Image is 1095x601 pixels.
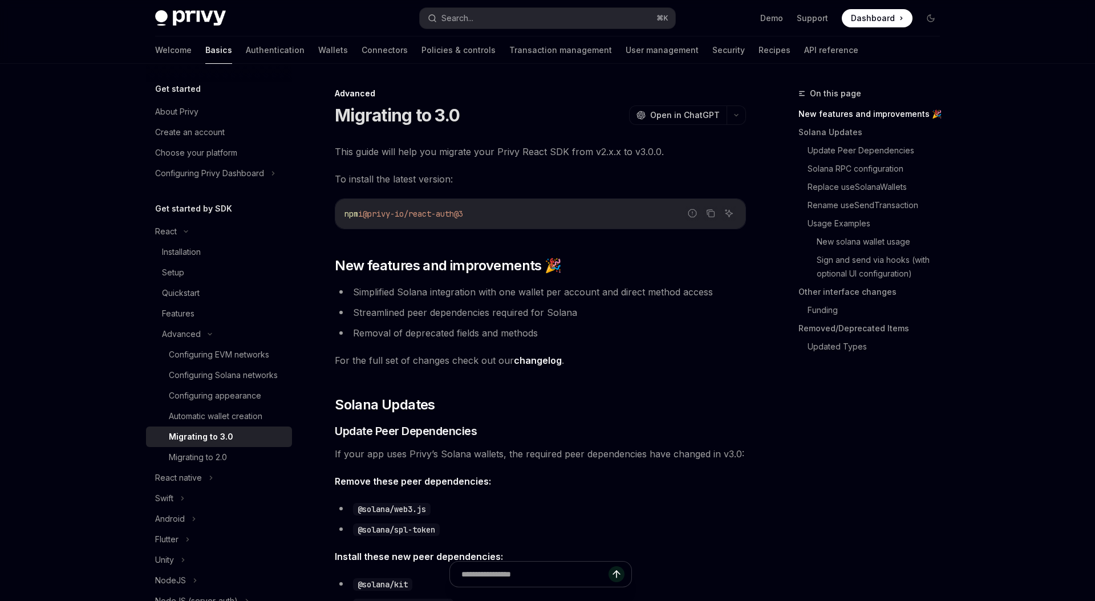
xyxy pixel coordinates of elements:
[629,105,727,125] button: Open in ChatGPT
[362,36,408,64] a: Connectors
[817,251,949,283] a: Sign and send via hooks (with optional UI configuration)
[146,344,292,365] a: Configuring EVM networks
[335,284,746,300] li: Simplified Solana integration with one wallet per account and direct method access
[146,427,292,447] a: Migrating to 3.0
[155,36,192,64] a: Welcome
[721,206,736,221] button: Ask AI
[363,209,463,219] span: @privy-io/react-auth@3
[808,178,949,196] a: Replace useSolanaWallets
[155,167,264,180] div: Configuring Privy Dashboard
[155,492,173,505] div: Swift
[335,144,746,160] span: This guide will help you migrate your Privy React SDK from v2.x.x to v3.0.0.
[335,171,746,187] span: To install the latest version:
[626,36,699,64] a: User management
[155,10,226,26] img: dark logo
[155,125,225,139] div: Create an account
[318,36,348,64] a: Wallets
[205,36,232,64] a: Basics
[169,409,262,423] div: Automatic wallet creation
[146,365,292,385] a: Configuring Solana networks
[335,304,746,320] li: Streamlined peer dependencies required for Solana
[155,202,232,216] h5: Get started by SDK
[712,36,745,64] a: Security
[797,13,828,24] a: Support
[798,105,949,123] a: New features and improvements 🎉
[155,105,198,119] div: About Privy
[335,551,503,562] strong: Install these new peer dependencies:
[656,14,668,23] span: ⌘ K
[335,446,746,462] span: If your app uses Privy’s Solana wallets, the required peer dependencies have changed in v3.0:
[155,82,201,96] h5: Get started
[155,146,237,160] div: Choose your platform
[162,327,201,341] div: Advanced
[169,389,261,403] div: Configuring appearance
[421,36,496,64] a: Policies & controls
[685,206,700,221] button: Report incorrect code
[798,319,949,338] a: Removed/Deprecated Items
[344,209,358,219] span: npm
[842,9,912,27] a: Dashboard
[335,88,746,99] div: Advanced
[609,566,624,582] button: Send message
[922,9,940,27] button: Toggle dark mode
[808,160,949,178] a: Solana RPC configuration
[146,385,292,406] a: Configuring appearance
[808,196,949,214] a: Rename useSendTransaction
[146,447,292,468] a: Migrating to 2.0
[155,471,202,485] div: React native
[155,553,174,567] div: Unity
[169,368,278,382] div: Configuring Solana networks
[146,242,292,262] a: Installation
[162,245,201,259] div: Installation
[246,36,305,64] a: Authentication
[441,11,473,25] div: Search...
[162,266,184,279] div: Setup
[353,523,440,536] code: @solana/spl-token
[817,233,949,251] a: New solana wallet usage
[335,476,491,487] strong: Remove these peer dependencies:
[335,105,460,125] h1: Migrating to 3.0
[146,143,292,163] a: Choose your platform
[162,286,200,300] div: Quickstart
[509,36,612,64] a: Transaction management
[155,225,177,238] div: React
[335,352,746,368] span: For the full set of changes check out our .
[798,123,949,141] a: Solana Updates
[808,214,949,233] a: Usage Examples
[155,574,186,587] div: NodeJS
[420,8,675,29] button: Search...⌘K
[146,122,292,143] a: Create an account
[146,406,292,427] a: Automatic wallet creation
[169,348,269,362] div: Configuring EVM networks
[146,283,292,303] a: Quickstart
[146,101,292,122] a: About Privy
[808,301,949,319] a: Funding
[808,338,949,356] a: Updated Types
[804,36,858,64] a: API reference
[146,262,292,283] a: Setup
[335,325,746,341] li: Removal of deprecated fields and methods
[808,141,949,160] a: Update Peer Dependencies
[760,13,783,24] a: Demo
[335,396,435,414] span: Solana Updates
[169,450,227,464] div: Migrating to 2.0
[759,36,790,64] a: Recipes
[798,283,949,301] a: Other interface changes
[650,109,720,121] span: Open in ChatGPT
[162,307,194,320] div: Features
[155,533,179,546] div: Flutter
[335,257,561,275] span: New features and improvements 🎉
[353,503,431,515] code: @solana/web3.js
[146,303,292,324] a: Features
[514,355,562,367] a: changelog
[810,87,861,100] span: On this page
[155,512,185,526] div: Android
[851,13,895,24] span: Dashboard
[335,423,477,439] span: Update Peer Dependencies
[703,206,718,221] button: Copy the contents from the code block
[358,209,363,219] span: i
[169,430,233,444] div: Migrating to 3.0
